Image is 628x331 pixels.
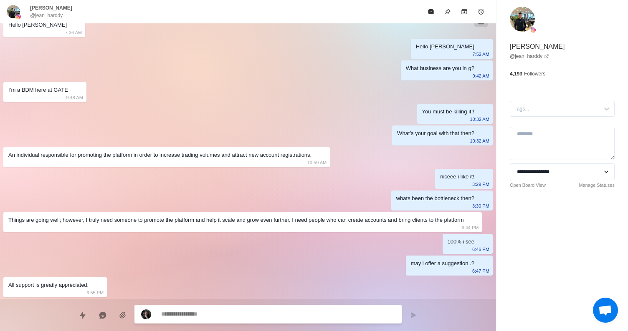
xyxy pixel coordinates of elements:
div: whats been the bottleneck then? [396,194,474,203]
div: You must be killing it!! [422,107,474,116]
img: picture [141,309,151,319]
div: niceee i like it! [440,172,474,181]
p: Followers [524,70,545,78]
p: 6:47 PM [472,266,489,276]
p: 7:52 AM [473,50,489,59]
p: 9:48 AM [66,93,83,102]
div: may i offer a suggestion..? [411,259,474,268]
a: @jean_harddy [510,53,549,60]
p: 10:32 AM [470,136,489,145]
p: [PERSON_NAME] [510,42,565,52]
div: An individual responsible for promoting the platform in order to increase trading volumes and att... [8,150,311,160]
img: picture [510,7,535,32]
p: 10:32 AM [470,115,489,124]
div: What’s your goal with that then? [397,129,474,138]
div: Things are going well; however, I truly need someone to promote the platform and help it scale an... [8,216,463,225]
div: 100% i see [448,237,474,246]
div: Hello [PERSON_NAME] [416,42,474,51]
p: 7:36 AM [65,28,82,37]
button: Archive [456,3,473,20]
img: picture [531,28,536,33]
button: Reply with AI [94,307,111,323]
p: 6:55 PM [86,288,104,297]
p: 9:42 AM [473,71,489,80]
button: Add reminder [473,3,489,20]
p: 4,193 [510,70,522,78]
p: 6:46 PM [472,245,489,254]
a: Open Board View [510,182,546,189]
p: 6:44 PM [462,223,479,232]
button: Send message [405,307,422,323]
button: Mark as read [423,3,439,20]
a: Manage Statuses [579,182,615,189]
div: All support is greatly appreciated. [8,281,89,290]
div: What business are you in g? [406,64,474,73]
img: picture [7,5,20,18]
button: Pin [439,3,456,20]
p: @jean_harddy [30,12,63,19]
button: Quick replies [74,307,91,323]
button: Add media [114,307,131,323]
div: Hello [PERSON_NAME] [8,20,67,30]
div: I’m a BDM here at GATE [8,85,68,95]
div: Open chat [593,298,618,323]
p: 3:29 PM [472,180,489,189]
img: picture [16,14,21,19]
p: [PERSON_NAME] [30,4,72,12]
p: 10:59 AM [307,158,327,167]
p: 3:30 PM [472,201,489,211]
